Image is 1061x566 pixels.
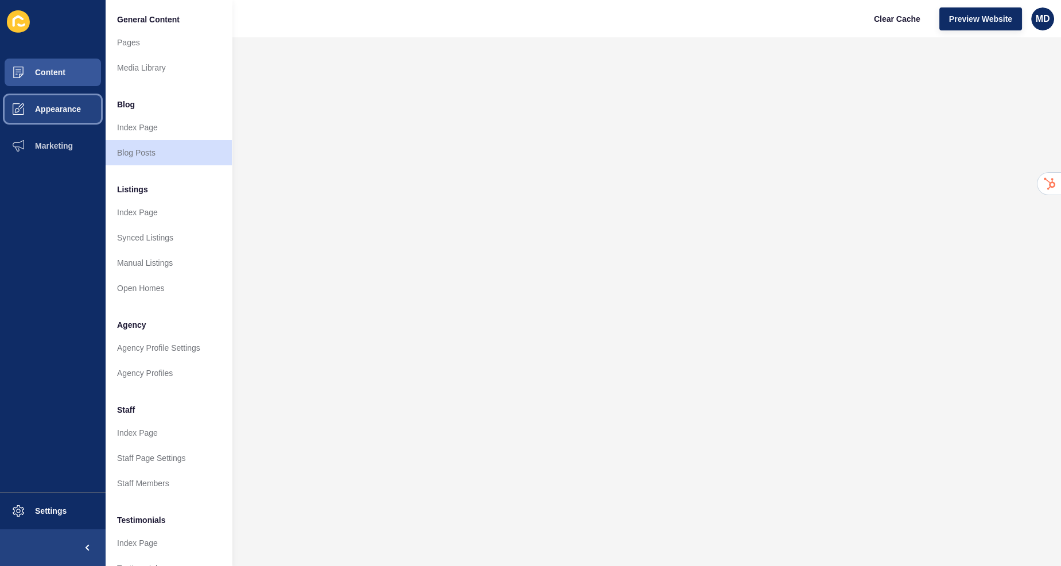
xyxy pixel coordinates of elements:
span: Preview Website [949,13,1012,25]
span: General Content [117,14,180,25]
a: Index Page [106,200,232,225]
span: Agency [117,319,146,331]
a: Index Page [106,420,232,445]
span: MD [1036,13,1050,25]
span: Listings [117,184,148,195]
a: Agency Profiles [106,360,232,386]
span: Testimonials [117,514,166,526]
a: Open Homes [106,276,232,301]
a: Blog Posts [106,140,232,165]
a: Media Library [106,55,232,80]
span: Staff [117,404,135,416]
a: Index Page [106,115,232,140]
button: Preview Website [939,7,1022,30]
span: Blog [117,99,135,110]
a: Index Page [106,530,232,556]
a: Pages [106,30,232,55]
a: Staff Members [106,471,232,496]
a: Staff Page Settings [106,445,232,471]
a: Manual Listings [106,250,232,276]
a: Agency Profile Settings [106,335,232,360]
span: Clear Cache [874,13,920,25]
button: Clear Cache [864,7,930,30]
a: Synced Listings [106,225,232,250]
